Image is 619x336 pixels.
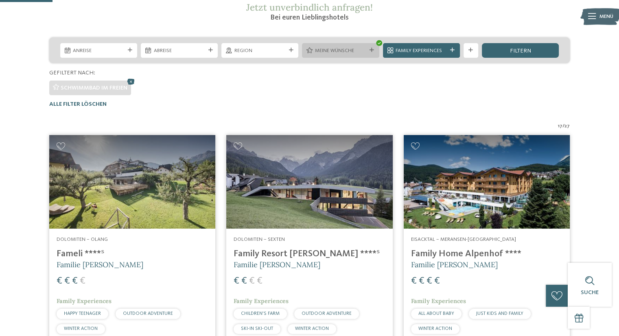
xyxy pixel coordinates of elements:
span: Family Experiences [234,297,289,305]
span: Eisacktal – Meransen-[GEOGRAPHIC_DATA] [411,237,516,242]
span: Familie [PERSON_NAME] [411,260,498,269]
span: € [64,276,70,286]
span: € [419,276,424,286]
span: € [80,276,85,286]
span: ALL ABOUT BABY [418,311,454,316]
span: € [257,276,262,286]
span: OUTDOOR ADVENTURE [123,311,173,316]
span: Abreise [154,47,205,55]
span: HAPPY TEENAGER [64,311,101,316]
span: JUST KIDS AND FAMILY [476,311,523,316]
span: € [434,276,440,286]
span: WINTER ACTION [64,326,98,331]
span: Bei euren Lieblingshotels [270,14,349,21]
span: WINTER ACTION [418,326,452,331]
span: SKI-IN SKI-OUT [241,326,273,331]
span: 27 [564,122,570,130]
span: Dolomiten – Sexten [234,237,285,242]
img: Family Home Alpenhof **** [404,135,570,229]
span: Gefiltert nach: [49,70,95,76]
span: Jetzt unverbindlich anfragen! [246,1,373,13]
span: Family Experiences [411,297,466,305]
span: € [427,276,432,286]
span: € [234,276,239,286]
span: WINTER ACTION [295,326,329,331]
span: Anreise [73,47,124,55]
span: filtern [510,48,531,54]
span: OUTDOOR ADVENTURE [302,311,352,316]
img: Familienhotels gesucht? Hier findet ihr die besten! [49,135,215,229]
span: Family Experiences [396,47,447,55]
span: € [241,276,247,286]
span: 17 [558,122,562,130]
span: Meine Wünsche [315,47,366,55]
span: Region [234,47,286,55]
span: € [411,276,417,286]
span: CHILDREN’S FARM [241,311,280,316]
span: Suche [581,290,599,295]
span: Dolomiten – Olang [57,237,108,242]
span: Familie [PERSON_NAME] [234,260,320,269]
span: € [57,276,62,286]
span: € [249,276,255,286]
span: Familie [PERSON_NAME] [57,260,143,269]
span: Schwimmbad im Freien [61,85,127,91]
span: Family Experiences [57,297,112,305]
span: € [72,276,78,286]
h4: Family Home Alpenhof **** [411,249,562,260]
h4: Family Resort [PERSON_NAME] ****ˢ [234,249,385,260]
span: / [562,122,564,130]
img: Family Resort Rainer ****ˢ [226,135,392,229]
span: Alle Filter löschen [49,101,107,107]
